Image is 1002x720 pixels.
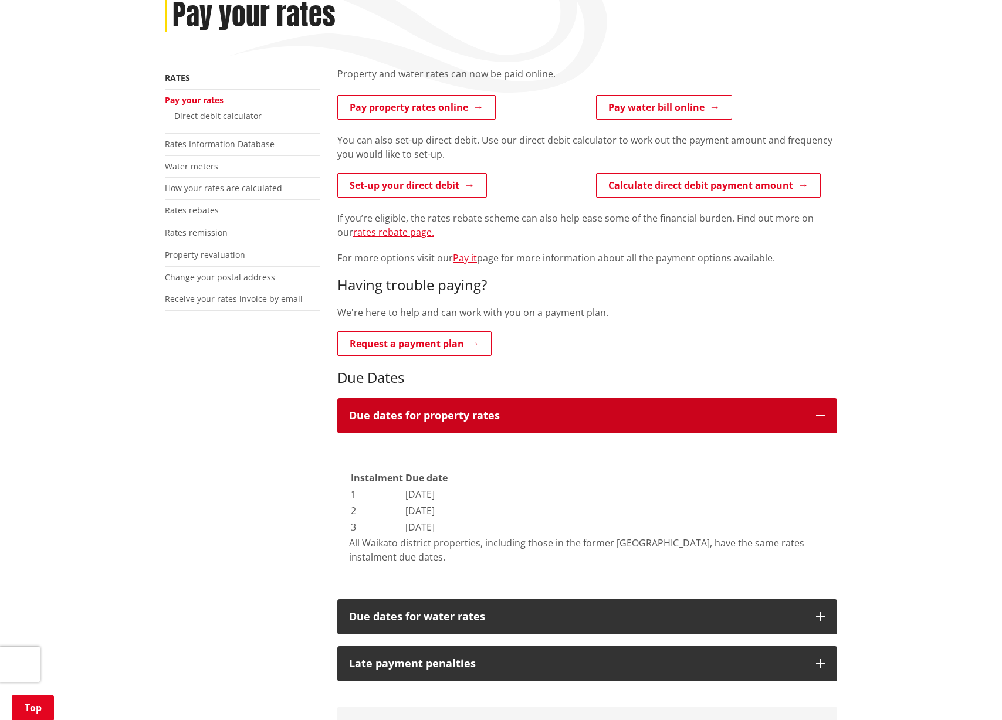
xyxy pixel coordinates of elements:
a: Calculate direct debit payment amount [596,173,821,198]
a: Set-up your direct debit [337,173,487,198]
a: How your rates are calculated [165,182,282,193]
button: Due dates for property rates [337,398,837,433]
a: Rates rebates [165,205,219,216]
a: Receive your rates invoice by email [165,293,303,304]
p: For more options visit our page for more information about all the payment options available. [337,251,837,265]
td: [DATE] [405,487,448,502]
a: Pay water bill online [596,95,732,120]
a: Change your postal address [165,271,275,283]
strong: Instalment [351,471,403,484]
button: Late payment penalties [337,646,837,681]
p: If you’re eligible, the rates rebate scheme can also help ease some of the financial burden. Find... [337,211,837,239]
a: Direct debit calculator [174,110,262,121]
p: We're here to help and can work with you on a payment plan. [337,305,837,320]
td: 1 [350,487,404,502]
h3: Due Dates [337,369,837,386]
h3: Due dates for water rates [349,611,804,623]
iframe: Messenger Launcher [948,671,990,713]
a: Rates Information Database [165,138,275,150]
a: Pay it [453,252,477,264]
button: Due dates for water rates [337,599,837,634]
td: 3 [350,519,404,535]
p: You can also set-up direct debit. Use our direct debit calculator to work out the payment amount ... [337,133,837,161]
a: Top [12,695,54,720]
h3: Late payment penalties [349,658,804,670]
h3: Having trouble paying? [337,277,837,294]
p: All Waikato district properties, including those in the former [GEOGRAPHIC_DATA], have the same r... [349,536,825,564]
td: [DATE] [405,519,448,535]
a: Pay your rates [165,94,224,106]
td: 2 [350,503,404,518]
h3: Due dates for property rates [349,410,804,422]
a: Property revaluation [165,249,245,260]
div: Property and water rates can now be paid online. [337,67,837,95]
td: [DATE] [405,503,448,518]
a: Water meters [165,161,218,172]
a: Rates remission [165,227,228,238]
a: Rates [165,72,190,83]
a: Request a payment plan [337,331,492,356]
a: rates rebate page. [353,226,434,239]
a: Pay property rates online [337,95,496,120]
strong: Due date [405,471,448,484]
